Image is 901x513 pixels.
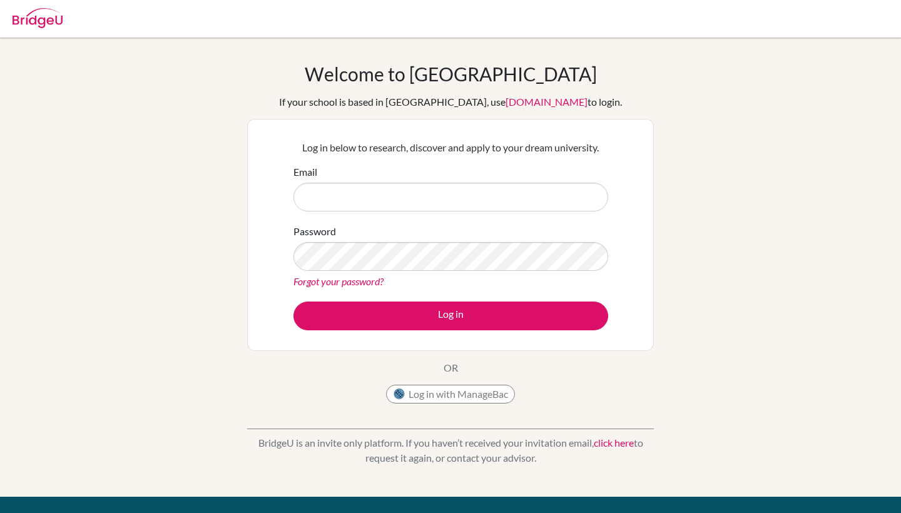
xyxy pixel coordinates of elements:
h1: Welcome to [GEOGRAPHIC_DATA] [305,63,597,85]
a: Forgot your password? [293,275,384,287]
button: Log in with ManageBac [386,385,515,404]
img: Bridge-U [13,8,63,28]
p: OR [444,360,458,375]
div: If your school is based in [GEOGRAPHIC_DATA], use to login. [279,94,622,109]
label: Email [293,165,317,180]
label: Password [293,224,336,239]
p: Log in below to research, discover and apply to your dream university. [293,140,608,155]
a: [DOMAIN_NAME] [506,96,588,108]
a: click here [594,437,634,449]
p: BridgeU is an invite only platform. If you haven’t received your invitation email, to request it ... [247,435,654,465]
button: Log in [293,302,608,330]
